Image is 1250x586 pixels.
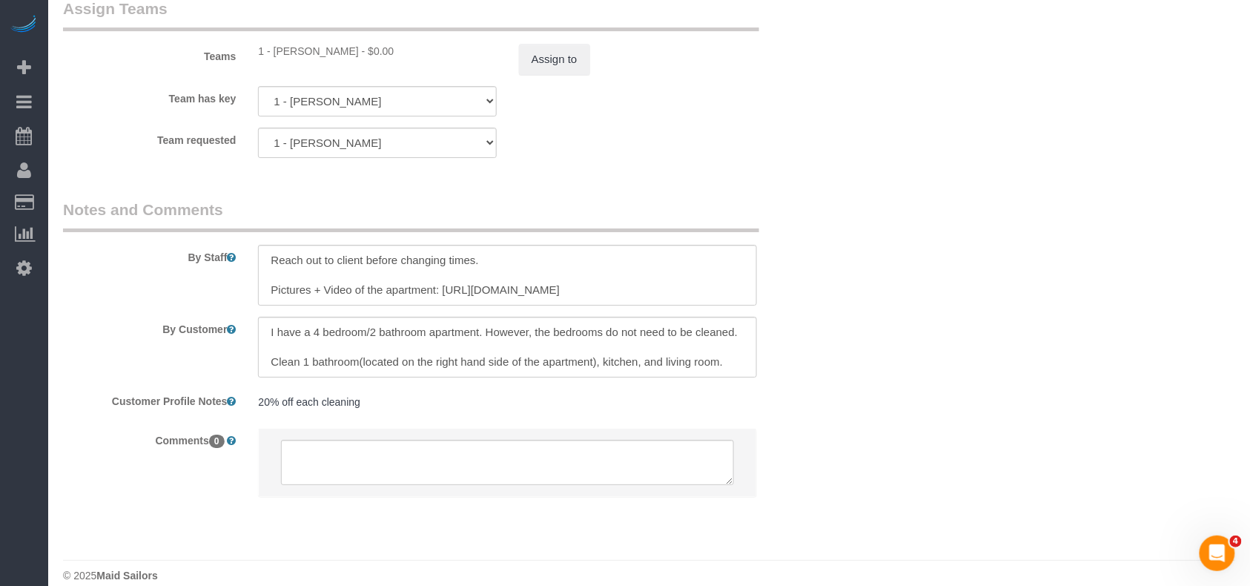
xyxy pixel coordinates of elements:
[258,44,496,59] div: 0 hours x $0.00/hour
[1200,536,1235,571] iframe: Intercom live chat
[1230,536,1242,547] span: 4
[209,435,225,448] span: 0
[52,428,247,448] label: Comments
[52,245,247,265] label: By Staff
[258,395,757,409] pre: 20% off each cleaning
[52,317,247,337] label: By Customer
[9,15,39,36] img: Automaid Logo
[52,128,247,148] label: Team requested
[52,44,247,64] label: Teams
[63,568,1235,583] div: © 2025
[52,389,247,409] label: Customer Profile Notes
[63,199,759,232] legend: Notes and Comments
[52,86,247,106] label: Team has key
[519,44,590,75] button: Assign to
[96,570,157,582] strong: Maid Sailors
